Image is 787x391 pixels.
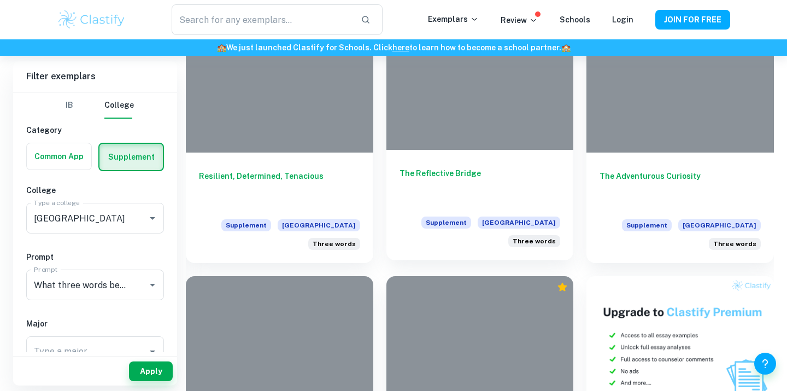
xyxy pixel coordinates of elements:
[217,43,226,52] span: 🏫
[513,236,556,246] span: Three words
[13,61,177,92] h6: Filter exemplars
[501,14,538,26] p: Review
[386,12,574,263] a: The Reflective BridgeSupplement[GEOGRAPHIC_DATA]What three words best describe you?
[709,238,761,250] div: What three words best describe you?
[560,15,590,24] a: Schools
[34,198,79,207] label: Type a college
[145,344,160,359] button: Open
[104,92,134,119] button: College
[145,277,160,293] button: Open
[421,217,471,229] span: Supplement
[199,170,360,206] h6: Resilient, Determined, Tenacious
[428,13,479,25] p: Exemplars
[754,353,776,375] button: Help and Feedback
[145,211,160,226] button: Open
[622,219,672,231] span: Supplement
[508,235,560,247] div: What three words best describe you?
[26,251,164,263] h6: Prompt
[56,92,134,119] div: Filter type choice
[186,12,373,263] a: Resilient, Determined, TenaciousSupplement[GEOGRAPHIC_DATA]What three words best describe you?
[278,219,360,231] span: [GEOGRAPHIC_DATA]
[586,12,774,263] a: The Adventurous CuriositySupplement[GEOGRAPHIC_DATA]What three words best describe you?
[221,219,271,231] span: Supplement
[34,265,58,274] label: Prompt
[392,43,409,52] a: here
[400,167,561,203] h6: The Reflective Bridge
[129,361,173,381] button: Apply
[99,144,163,170] button: Supplement
[713,239,756,249] span: Three words
[313,239,356,249] span: Three words
[655,10,730,30] button: JOIN FOR FREE
[26,184,164,196] h6: College
[2,42,785,54] h6: We just launched Clastify for Schools. Click to learn how to become a school partner.
[172,4,352,35] input: Search for any exemplars...
[678,219,761,231] span: [GEOGRAPHIC_DATA]
[26,318,164,330] h6: Major
[26,124,164,136] h6: Category
[308,238,360,250] div: What three words best describe you?
[600,170,761,206] h6: The Adventurous Curiosity
[478,217,560,229] span: [GEOGRAPHIC_DATA]
[57,9,126,31] img: Clastify logo
[557,282,568,293] div: Premium
[27,143,91,170] button: Common App
[561,43,571,52] span: 🏫
[612,15,633,24] a: Login
[56,92,83,119] button: IB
